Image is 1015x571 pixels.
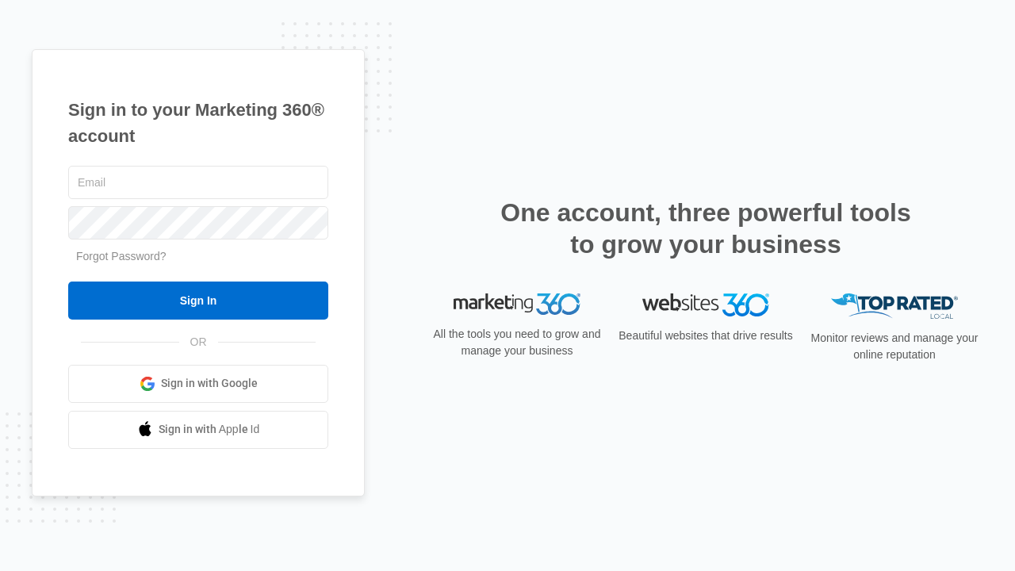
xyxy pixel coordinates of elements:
[831,293,958,320] img: Top Rated Local
[617,328,795,344] p: Beautiful websites that drive results
[159,421,260,438] span: Sign in with Apple Id
[68,411,328,449] a: Sign in with Apple Id
[179,334,218,351] span: OR
[68,365,328,403] a: Sign in with Google
[76,250,167,263] a: Forgot Password?
[806,330,983,363] p: Monitor reviews and manage your online reputation
[68,282,328,320] input: Sign In
[68,97,328,149] h1: Sign in to your Marketing 360® account
[428,326,606,359] p: All the tools you need to grow and manage your business
[642,293,769,316] img: Websites 360
[454,293,580,316] img: Marketing 360
[68,166,328,199] input: Email
[161,375,258,392] span: Sign in with Google
[496,197,916,260] h2: One account, three powerful tools to grow your business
